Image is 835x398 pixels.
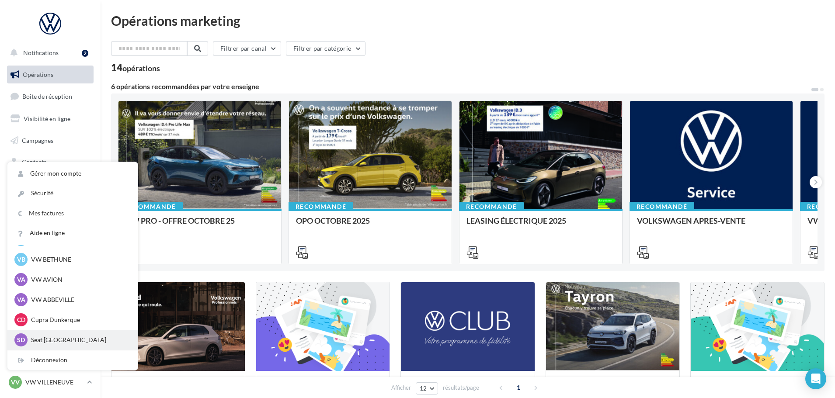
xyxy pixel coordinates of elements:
p: Cupra Dunkerque [31,315,127,324]
a: Contacts [5,153,95,171]
span: VV [11,378,20,387]
a: Médiathèque [5,175,95,193]
span: VA [17,295,25,304]
a: Mes factures [7,204,138,223]
a: Sécurité [7,183,138,203]
div: 2 [82,50,88,57]
span: Notifications [23,49,59,56]
div: LEASING ÉLECTRIQUE 2025 [466,216,615,234]
span: VA [17,275,25,284]
a: Campagnes [5,132,95,150]
p: Seat [GEOGRAPHIC_DATA] [31,336,127,344]
a: Visibilité en ligne [5,110,95,128]
button: Filtrer par canal [213,41,281,56]
div: OPO OCTOBRE 2025 [296,216,445,234]
div: VOLKSWAGEN APRES-VENTE [637,216,786,234]
div: 14 [111,63,160,73]
button: 12 [416,382,438,395]
span: résultats/page [443,384,479,392]
span: Afficher [391,384,411,392]
span: VB [17,255,25,264]
div: 6 opérations recommandées par votre enseigne [111,83,811,90]
span: Campagnes [22,136,53,144]
a: Campagnes DataOnDemand [5,247,95,273]
div: Déconnexion [7,350,138,370]
div: Opérations marketing [111,14,825,27]
p: VW VILLENEUVE [25,378,83,387]
a: Gérer mon compte [7,164,138,183]
a: VV VW VILLENEUVE [7,374,94,391]
div: Recommandé [289,202,353,211]
p: VW AVION [31,275,127,284]
span: CD [17,315,25,324]
a: Aide en ligne [7,223,138,243]
span: Opérations [23,71,53,78]
span: 12 [420,385,427,392]
button: Filtrer par catégorie [286,41,365,56]
div: Recommandé [459,202,524,211]
div: Recommandé [630,202,694,211]
a: Boîte de réception [5,87,95,106]
a: PLV et print personnalisable [5,218,95,244]
span: 1 [511,381,525,395]
span: Visibilité en ligne [24,115,70,122]
div: opérations [122,64,160,72]
button: Notifications 2 [5,44,92,62]
span: Contacts [22,158,46,166]
span: SD [17,336,25,344]
div: VW PRO - OFFRE OCTOBRE 25 [125,216,274,234]
span: Boîte de réception [22,93,72,100]
div: Open Intercom Messenger [805,368,826,389]
p: VW ABBEVILLE [31,295,127,304]
a: Calendrier [5,197,95,215]
div: Recommandé [118,202,183,211]
a: Opérations [5,66,95,84]
p: VW BETHUNE [31,255,127,264]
